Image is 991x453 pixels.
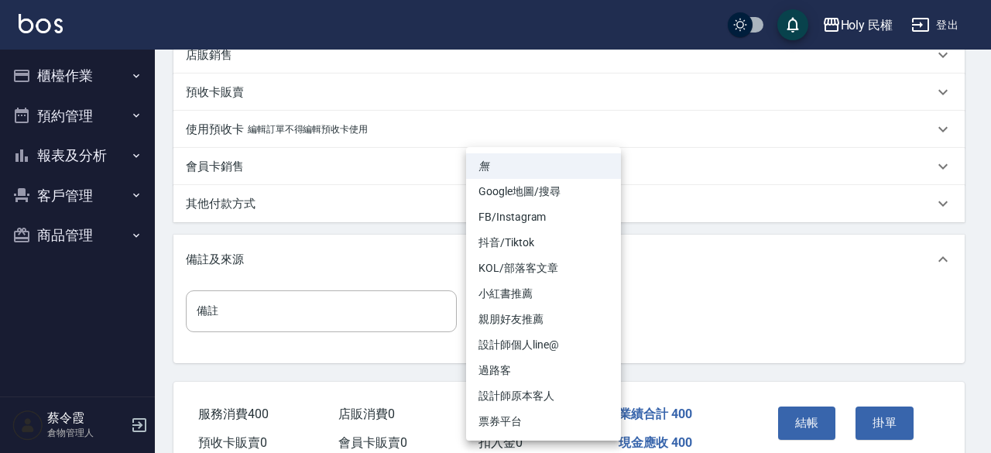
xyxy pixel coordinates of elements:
[478,158,489,174] em: 無
[466,332,621,358] li: 設計師個人line@
[466,358,621,383] li: 過路客
[466,230,621,256] li: 抖音/Tiktok
[466,256,621,281] li: KOL/部落客文章
[466,409,621,434] li: 票券平台
[466,204,621,230] li: FB/Instagram
[466,281,621,307] li: 小紅書推薦
[466,307,621,332] li: 親朋好友推薦
[466,383,621,409] li: 設計師原本客人
[466,179,621,204] li: Google地圖/搜尋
